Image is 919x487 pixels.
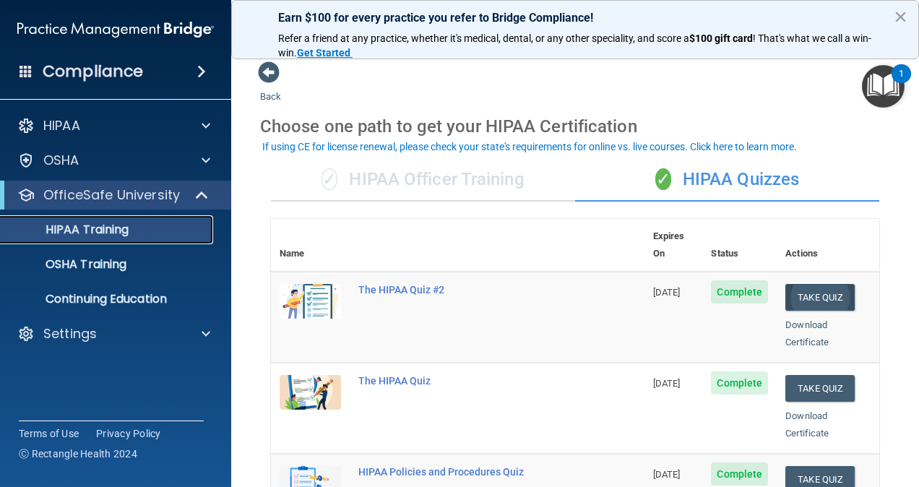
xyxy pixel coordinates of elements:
p: HIPAA [43,117,80,134]
span: Refer a friend at any practice, whether it's medical, dental, or any other speciality, and score a [278,33,689,44]
th: Expires On [644,219,703,272]
strong: $100 gift card [689,33,753,44]
div: HIPAA Officer Training [271,158,575,202]
div: The HIPAA Quiz [358,375,572,387]
button: Close [894,5,907,28]
p: Continuing Education [9,292,207,306]
a: Get Started [297,47,353,59]
th: Status [702,219,777,272]
span: [DATE] [653,469,681,480]
a: OfficeSafe University [17,186,210,204]
span: [DATE] [653,378,681,389]
a: Download Certificate [785,319,829,348]
img: PMB logo [17,15,214,44]
div: HIPAA Policies and Procedures Quiz [358,466,572,478]
p: Earn $100 for every practice you refer to Bridge Compliance! [278,11,872,25]
div: HIPAA Quizzes [575,158,879,202]
span: Complete [711,280,768,303]
p: HIPAA Training [9,223,129,237]
span: ! That's what we call a win-win. [278,33,871,59]
span: Complete [711,371,768,395]
p: OSHA Training [9,257,126,272]
span: ✓ [655,168,671,190]
a: Terms of Use [19,426,79,441]
th: Name [271,219,350,272]
th: Actions [777,219,879,272]
p: Settings [43,325,97,342]
div: The HIPAA Quiz #2 [358,284,572,296]
button: Take Quiz [785,375,855,402]
button: Open Resource Center, 1 new notification [862,65,905,108]
a: Privacy Policy [96,426,161,441]
div: Choose one path to get your HIPAA Certification [260,105,890,147]
h4: Compliance [43,61,143,82]
a: OSHA [17,152,210,169]
span: ✓ [322,168,337,190]
p: OSHA [43,152,79,169]
strong: Get Started [297,47,350,59]
a: Settings [17,325,210,342]
button: Take Quiz [785,284,855,311]
div: 1 [899,74,904,92]
p: OfficeSafe University [43,186,180,204]
span: Complete [711,462,768,486]
a: HIPAA [17,117,210,134]
span: [DATE] [653,287,681,298]
span: Ⓒ Rectangle Health 2024 [19,447,137,461]
div: If using CE for license renewal, please check your state's requirements for online vs. live cours... [262,142,797,152]
iframe: Drift Widget Chat Controller [669,384,902,442]
button: If using CE for license renewal, please check your state's requirements for online vs. live cours... [260,139,799,154]
a: Back [260,74,281,102]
